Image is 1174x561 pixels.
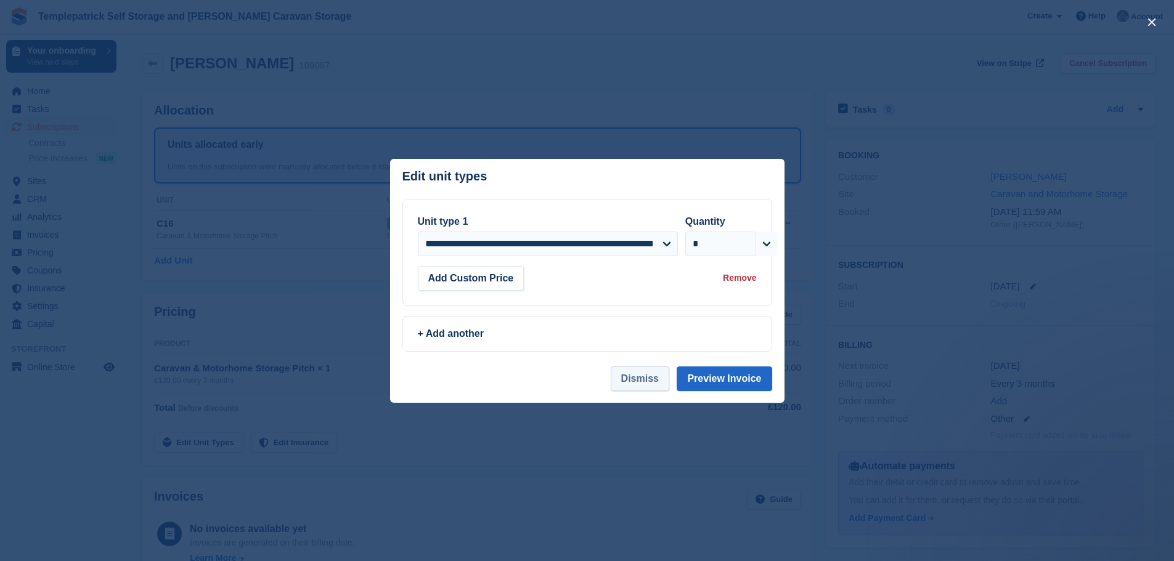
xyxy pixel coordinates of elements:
[1142,12,1162,32] button: close
[418,266,524,291] button: Add Custom Price
[685,216,725,227] label: Quantity
[723,272,756,285] div: Remove
[611,366,669,391] button: Dismiss
[402,169,487,184] p: Edit unit types
[677,366,772,391] button: Preview Invoice
[418,216,468,227] label: Unit type 1
[402,316,772,352] a: + Add another
[418,326,757,341] div: + Add another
